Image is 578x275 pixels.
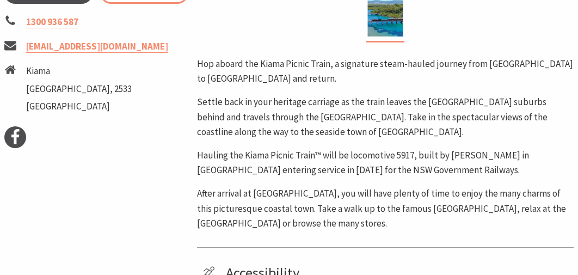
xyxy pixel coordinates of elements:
a: [EMAIL_ADDRESS][DOMAIN_NAME] [26,40,168,53]
li: [GEOGRAPHIC_DATA] [26,99,132,114]
p: Hop aboard the Kiama Picnic Train, a signature steam-hauled journey from [GEOGRAPHIC_DATA] to [GE... [197,57,574,86]
li: [GEOGRAPHIC_DATA], 2533 [26,82,132,96]
p: Hauling the Kiama Picnic Train™ will be locomotive 5917, built by [PERSON_NAME] in [GEOGRAPHIC_DA... [197,148,574,178]
p: Settle back in your heritage carriage as the train leaves the [GEOGRAPHIC_DATA] suburbs behind an... [197,95,574,139]
p: After arrival at [GEOGRAPHIC_DATA], you will have plenty of time to enjoy the many charms of this... [197,186,574,231]
li: Kiama [26,64,132,78]
a: 1300 936 587 [26,16,78,28]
